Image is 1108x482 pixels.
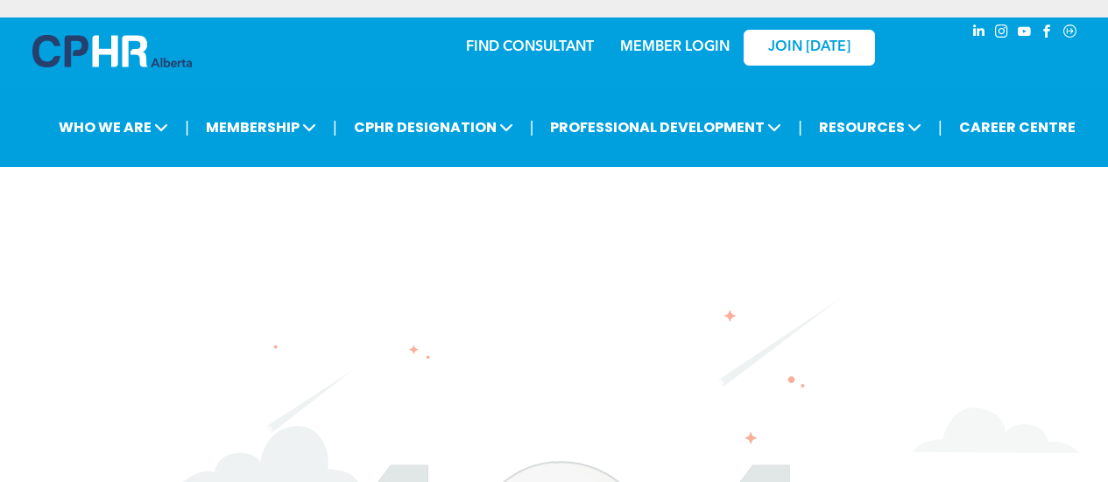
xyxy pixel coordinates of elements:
a: CAREER CENTRE [954,111,1081,143]
span: CPHR DESIGNATION [349,111,519,143]
a: linkedin [970,22,989,45]
a: MEMBER LOGIN [620,40,730,54]
li: | [530,109,534,145]
li: | [798,109,802,145]
a: Social network [1061,22,1080,45]
span: PROFESSIONAL DEVELOPMENT [545,111,787,143]
span: RESOURCES [814,111,927,143]
li: | [938,109,942,145]
span: JOIN [DATE] [768,39,850,56]
a: JOIN [DATE] [744,30,875,66]
li: | [185,109,189,145]
a: instagram [992,22,1012,45]
span: MEMBERSHIP [201,111,321,143]
a: youtube [1015,22,1034,45]
span: WHO WE ARE [53,111,173,143]
a: facebook [1038,22,1057,45]
img: A blue and white logo for cp alberta [32,35,192,67]
a: FIND CONSULTANT [466,40,594,54]
li: | [333,109,337,145]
